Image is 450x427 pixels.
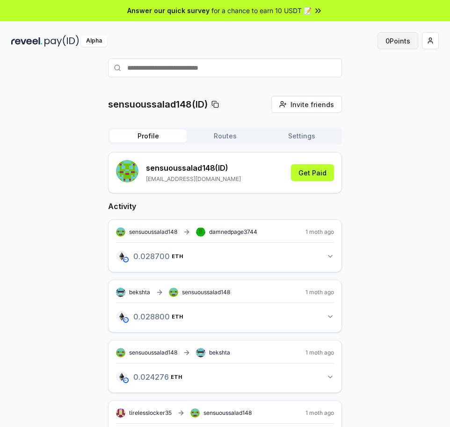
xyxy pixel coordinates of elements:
[116,311,127,322] img: logo.png
[305,228,334,236] span: 1 moth ago
[271,96,342,113] button: Invite friends
[263,130,340,143] button: Settings
[123,257,129,262] img: base-network.png
[123,317,129,323] img: base-network.png
[116,371,127,383] img: logo.png
[116,369,334,385] button: 0.024276ETH
[377,32,418,49] button: 0Points
[290,100,334,109] span: Invite friends
[305,409,334,417] span: 1 moth ago
[305,289,334,296] span: 1 moth ago
[116,251,127,262] img: logo.png
[291,164,334,181] button: Get Paid
[129,289,150,296] span: bekshta
[129,228,177,236] span: sensuoussalad148
[108,98,208,111] p: sensuoussalad148(ID)
[11,35,43,47] img: reveel_dark
[187,130,263,143] button: Routes
[108,201,342,212] h2: Activity
[129,409,172,417] span: tirelesslocker35
[81,35,107,47] div: Alpha
[110,130,187,143] button: Profile
[129,349,177,356] span: sensuoussalad148
[182,289,230,296] span: sensuoussalad148
[209,228,257,236] span: damnedpage3744
[203,409,252,417] span: sensuoussalad148
[305,349,334,356] span: 1 moth ago
[127,6,210,15] span: Answer our quick survey
[116,248,334,264] button: 0.028700ETH
[146,162,241,174] p: sensuoussalad148 (ID)
[44,35,79,47] img: pay_id
[209,349,230,356] span: bekshta
[123,377,129,383] img: base-network.png
[116,309,334,325] button: 0.028800ETH
[211,6,312,15] span: for a chance to earn 10 USDT 📝
[146,175,241,183] p: [EMAIL_ADDRESS][DOMAIN_NAME]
